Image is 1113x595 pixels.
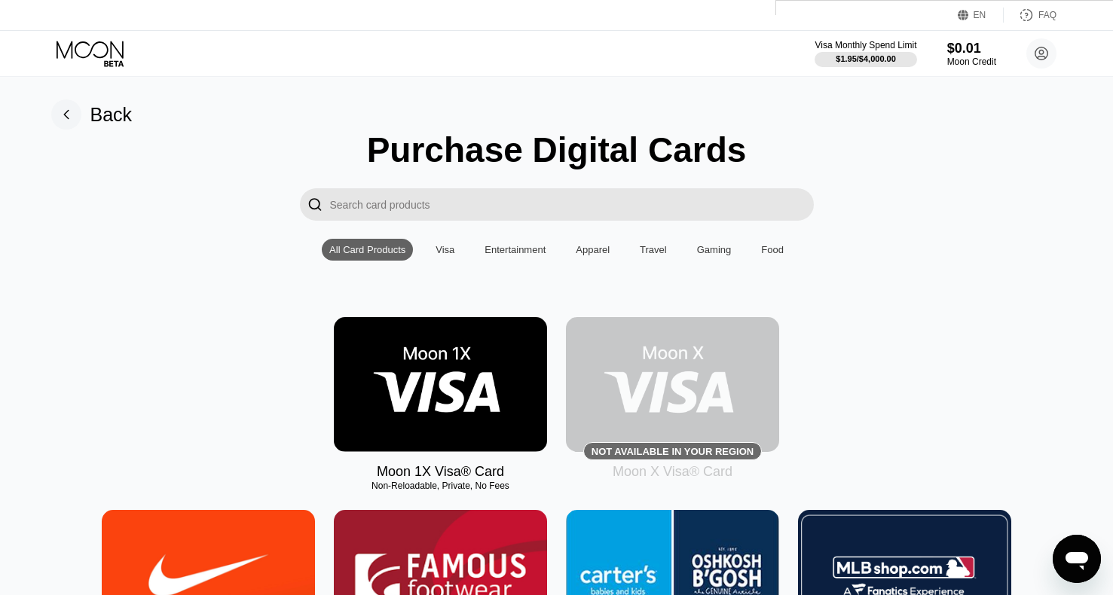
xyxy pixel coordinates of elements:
[632,239,674,261] div: Travel
[330,188,814,221] input: Search card products
[592,446,754,457] div: Not available in your region
[1053,535,1101,583] iframe: Button to launch messaging window
[761,244,784,255] div: Food
[322,239,413,261] div: All Card Products
[836,54,896,63] div: $1.95 / $4,000.00
[334,481,547,491] div: Non-Reloadable, Private, No Fees
[90,104,133,126] div: Back
[436,244,454,255] div: Visa
[1004,8,1056,23] div: FAQ
[307,196,323,213] div: 
[947,41,996,67] div: $0.01Moon Credit
[329,244,405,255] div: All Card Products
[485,244,546,255] div: Entertainment
[568,239,617,261] div: Apparel
[815,40,916,67] div: Visa Monthly Spend Limit$1.95/$4,000.00
[613,464,732,480] div: Moon X Visa® Card
[947,41,996,56] div: $0.01
[377,464,504,480] div: Moon 1X Visa® Card
[300,188,330,221] div: 
[477,239,553,261] div: Entertainment
[697,244,732,255] div: Gaming
[566,317,779,452] div: Not available in your region
[367,130,747,170] div: Purchase Digital Cards
[428,239,462,261] div: Visa
[51,99,133,130] div: Back
[974,10,986,20] div: EN
[815,40,916,50] div: Visa Monthly Spend Limit
[754,239,791,261] div: Food
[1038,10,1056,20] div: FAQ
[690,239,739,261] div: Gaming
[947,56,996,67] div: Moon Credit
[640,244,667,255] div: Travel
[576,244,610,255] div: Apparel
[958,8,1004,23] div: EN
